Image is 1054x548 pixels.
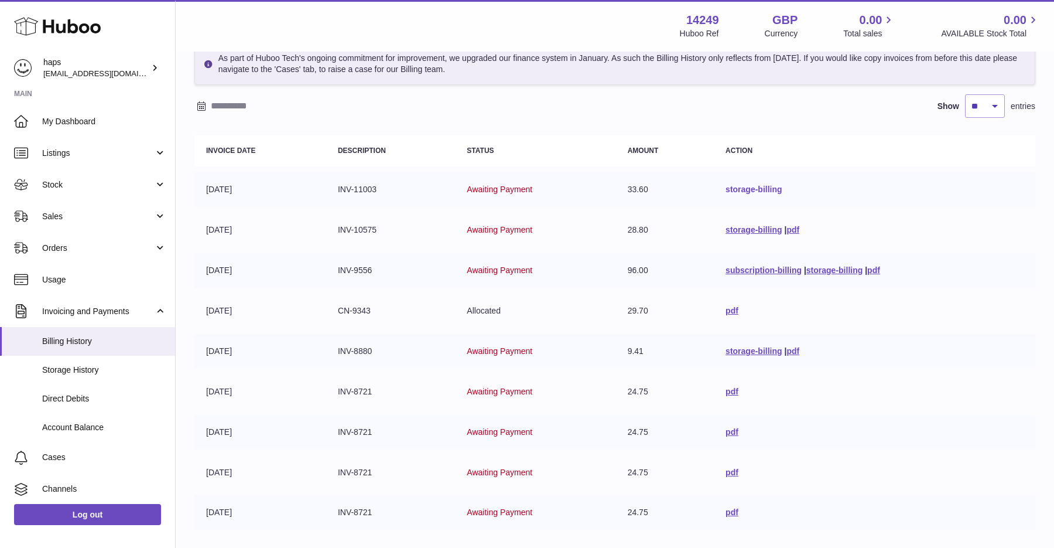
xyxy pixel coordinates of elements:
[42,484,166,495] span: Channels
[686,12,719,28] strong: 14249
[616,294,714,328] td: 29.70
[616,172,714,207] td: 33.60
[616,213,714,247] td: 28.80
[42,336,166,347] span: Billing History
[42,116,166,127] span: My Dashboard
[43,57,149,79] div: haps
[616,415,714,450] td: 24.75
[616,375,714,409] td: 24.75
[206,147,255,155] strong: Invoice Date
[42,422,166,433] span: Account Balance
[42,393,166,404] span: Direct Debits
[616,253,714,288] td: 96.00
[467,225,532,234] span: Awaiting Payment
[42,274,166,285] span: Usage
[784,225,786,234] span: |
[865,266,867,275] span: |
[42,211,154,222] span: Sales
[784,346,786,356] span: |
[786,225,799,234] a: pdf
[726,427,738,437] a: pdf
[326,172,455,207] td: INV-11003
[680,28,719,39] div: Huboo Ref
[467,185,532,194] span: Awaiting Payment
[42,452,166,463] span: Cases
[843,28,895,39] span: Total sales
[772,12,798,28] strong: GBP
[726,508,738,517] a: pdf
[867,266,880,275] a: pdf
[338,147,386,155] strong: Description
[467,346,532,356] span: Awaiting Payment
[941,28,1040,39] span: AVAILABLE Stock Total
[326,415,455,450] td: INV-8721
[42,243,154,254] span: Orders
[194,375,326,409] td: [DATE]
[194,495,326,530] td: [DATE]
[42,148,154,159] span: Listings
[194,334,326,369] td: [DATE]
[765,28,798,39] div: Currency
[326,455,455,490] td: INV-8721
[467,306,501,315] span: Allocated
[43,69,172,78] span: [EMAIL_ADDRESS][DOMAIN_NAME]
[194,253,326,288] td: [DATE]
[467,427,532,437] span: Awaiting Payment
[726,266,802,275] a: subscription-billing
[14,59,32,77] img: hello@gethaps.co.uk
[786,346,799,356] a: pdf
[42,365,166,376] span: Storage History
[194,43,1035,85] div: As part of Huboo Tech's ongoing commitment for improvement, we upgraded our finance system in Jan...
[326,253,455,288] td: INV-9556
[726,346,782,356] a: storage-billing
[194,172,326,207] td: [DATE]
[14,504,161,525] a: Log out
[194,213,326,247] td: [DATE]
[42,179,154,190] span: Stock
[806,266,863,275] a: storage-billing
[194,415,326,450] td: [DATE]
[326,213,455,247] td: INV-10575
[467,508,532,517] span: Awaiting Payment
[1004,12,1026,28] span: 0.00
[467,266,532,275] span: Awaiting Payment
[843,12,895,39] a: 0.00 Total sales
[726,185,782,194] a: storage-billing
[860,12,882,28] span: 0.00
[726,225,782,234] a: storage-billing
[326,294,455,328] td: CN-9343
[616,455,714,490] td: 24.75
[326,375,455,409] td: INV-8721
[42,306,154,317] span: Invoicing and Payments
[726,468,738,477] a: pdf
[194,455,326,490] td: [DATE]
[726,387,738,396] a: pdf
[628,147,659,155] strong: Amount
[616,334,714,369] td: 9.41
[804,266,806,275] span: |
[467,147,494,155] strong: Status
[941,12,1040,39] a: 0.00 AVAILABLE Stock Total
[467,468,532,477] span: Awaiting Payment
[467,387,532,396] span: Awaiting Payment
[194,294,326,328] td: [DATE]
[326,334,455,369] td: INV-8880
[726,147,752,155] strong: Action
[726,306,738,315] a: pdf
[326,495,455,530] td: INV-8721
[1011,101,1035,112] span: entries
[937,101,959,112] label: Show
[616,495,714,530] td: 24.75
